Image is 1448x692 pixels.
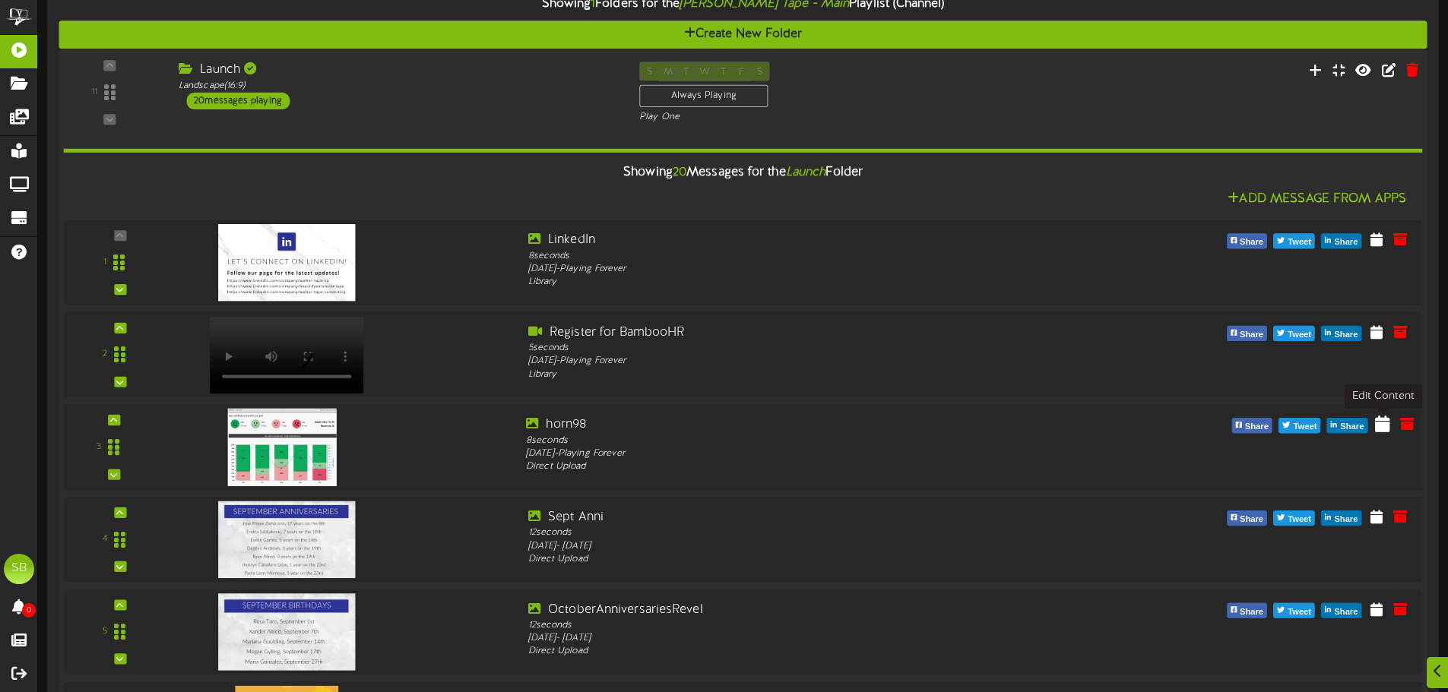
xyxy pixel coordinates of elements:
button: Share [1227,602,1267,618]
button: Tweet [1273,233,1315,248]
button: Share [1227,233,1267,248]
span: Share [1237,511,1266,528]
span: Share [1331,604,1361,621]
div: Play One [639,111,962,124]
span: Tweet [1285,511,1314,528]
button: Share [1227,510,1267,526]
img: 44993982-5dc3-4e0a-a5bd-26cabd081628.jpg [218,501,355,578]
div: [DATE] - Playing Forever [526,447,1075,461]
button: Share [1327,418,1368,433]
button: Add Message From Apps [1223,189,1411,208]
span: Share [1337,419,1367,435]
span: Tweet [1285,604,1314,621]
div: Direct Upload [528,553,1072,566]
div: Direct Upload [528,645,1072,658]
button: Share [1321,602,1361,618]
div: Library [528,368,1072,381]
button: Share [1321,510,1361,526]
div: 20 messages playing [186,93,290,109]
div: 12 seconds [528,618,1072,631]
button: Tweet [1273,602,1315,618]
span: Share [1331,511,1361,528]
div: Always Playing [639,85,768,108]
div: OctoberAnniversariesRevel [528,601,1072,618]
span: Tweet [1285,327,1314,343]
button: Share [1321,326,1361,341]
button: Share [1321,233,1361,248]
img: bdf96d42-a072-4414-9a8a-51fb24f00156.png [218,593,355,670]
button: Tweet [1273,326,1315,341]
button: Tweet [1278,418,1320,433]
div: Launch [179,62,616,79]
div: Library [528,276,1072,289]
div: horn98 [526,416,1075,434]
div: Sept Anni [528,509,1072,526]
span: Tweet [1285,234,1314,251]
span: Share [1331,327,1361,343]
img: 391040e3-4c3c-41c8-a012-9a6329a45fb2followonlinkedin_now.jpg [218,224,355,301]
div: LinkedIn [528,232,1072,249]
span: Share [1242,419,1272,435]
div: Register for BambooHR [528,324,1072,342]
div: Landscape ( 16:9 ) [179,79,616,92]
button: Create New Folder [59,21,1427,49]
span: Share [1331,234,1361,251]
div: Direct Upload [526,460,1075,474]
div: Showing Messages for the Folder [52,156,1434,189]
div: SB [4,554,34,584]
button: Share [1227,326,1267,341]
div: [DATE] - [DATE] [528,632,1072,645]
div: 12 seconds [528,526,1072,539]
button: Tweet [1273,510,1315,526]
span: Share [1237,604,1266,621]
span: Tweet [1290,419,1320,435]
img: 4744dc9d-86a8-4438-86d1-65630cf00e7d.png [227,408,337,485]
i: Launch [786,166,826,179]
span: 20 [673,166,686,179]
div: 8 seconds [528,249,1072,262]
div: [DATE] - Playing Forever [528,355,1072,368]
span: Share [1237,234,1266,251]
div: [DATE] - [DATE] [528,539,1072,552]
span: Share [1237,327,1266,343]
div: 5 seconds [528,342,1072,355]
span: 0 [22,603,36,618]
button: Share [1231,418,1272,433]
div: 8 seconds [526,434,1075,447]
div: [DATE] - Playing Forever [528,262,1072,275]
